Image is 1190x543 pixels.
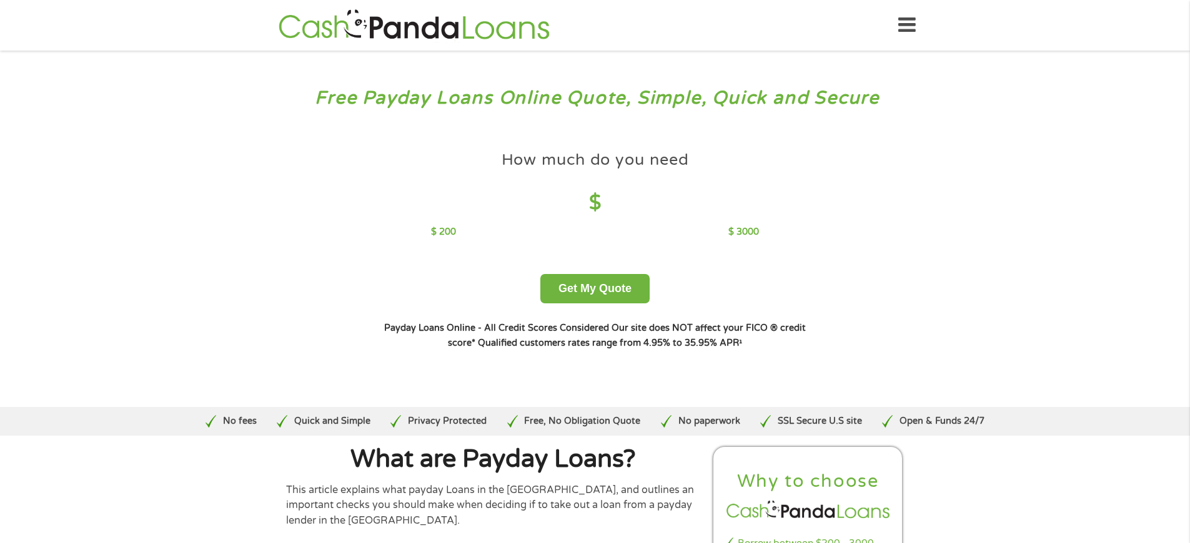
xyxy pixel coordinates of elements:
h4: $ [431,190,759,216]
p: Quick and Simple [294,414,370,428]
p: SSL Secure U.S site [778,414,862,428]
h3: Free Payday Loans Online Quote, Simple, Quick and Secure [36,87,1154,110]
h4: How much do you need [502,150,689,170]
strong: Payday Loans Online - All Credit Scores Considered [384,323,609,333]
p: $ 200 [431,225,456,239]
p: This article explains what payday Loans in the [GEOGRAPHIC_DATA], and outlines an important check... [286,482,701,528]
h1: What are Payday Loans? [286,447,701,472]
p: Free, No Obligation Quote [524,414,640,428]
strong: Our site does NOT affect your FICO ® credit score* [448,323,806,348]
p: No paperwork [678,414,740,428]
button: Get My Quote [540,274,650,303]
p: $ 3000 [728,225,759,239]
p: Privacy Protected [408,414,487,428]
h2: Why to choose [724,470,893,493]
p: Open & Funds 24/7 [900,414,984,428]
img: GetLoanNow Logo [275,7,553,43]
p: No fees [223,414,257,428]
strong: Qualified customers rates range from 4.95% to 35.95% APR¹ [478,338,742,348]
